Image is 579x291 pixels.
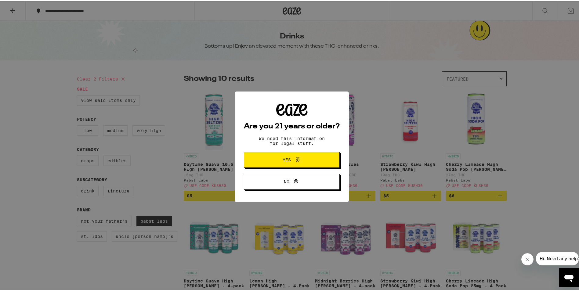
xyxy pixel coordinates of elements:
iframe: Message from company [536,251,579,264]
iframe: Close message [521,252,534,264]
button: No [244,173,340,189]
h2: Are you 21 years or older? [244,122,340,129]
span: Hi. Need any help? [4,4,44,9]
span: No [284,178,289,183]
button: Yes [244,151,340,167]
span: Yes [283,156,291,161]
p: We need this information for legal stuff. [254,135,330,145]
iframe: Button to launch messaging window [559,267,579,286]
